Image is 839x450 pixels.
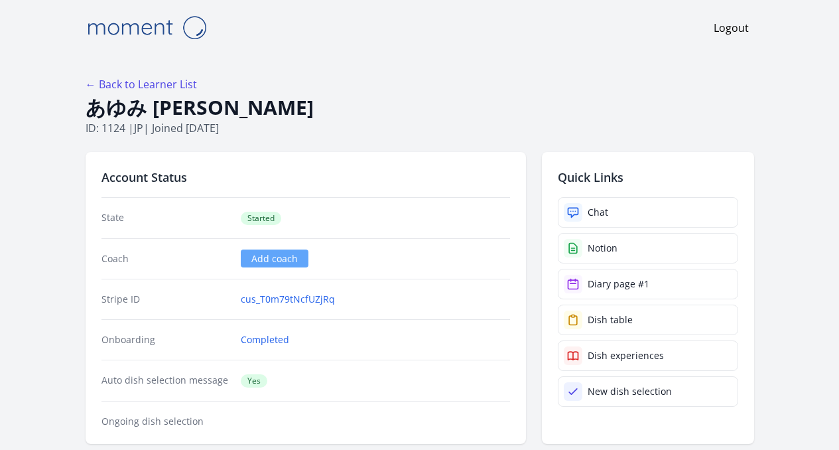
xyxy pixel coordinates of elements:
[241,212,281,225] span: Started
[588,385,672,398] div: New dish selection
[588,206,608,219] div: Chat
[558,269,738,299] a: Diary page #1
[101,211,231,225] dt: State
[588,277,649,291] div: Diary page #1
[558,197,738,228] a: Chat
[101,252,231,265] dt: Coach
[558,168,738,187] h2: Quick Links
[101,415,231,428] dt: Ongoing dish selection
[558,305,738,335] a: Dish table
[714,20,749,36] a: Logout
[241,250,308,267] a: Add coach
[558,340,738,371] a: Dish experiences
[101,168,510,187] h2: Account Status
[101,374,231,388] dt: Auto dish selection message
[241,374,267,388] span: Yes
[86,95,754,120] h1: あゆみ [PERSON_NAME]
[101,333,231,346] dt: Onboarding
[80,11,213,44] img: Moment
[86,120,754,136] p: ID: 1124 | | Joined [DATE]
[86,77,197,92] a: ← Back to Learner List
[558,233,738,263] a: Notion
[241,293,335,306] a: cus_T0m79tNcfUZjRq
[101,293,231,306] dt: Stripe ID
[134,121,143,135] span: jp
[241,333,289,346] a: Completed
[588,242,617,255] div: Notion
[558,376,738,407] a: New dish selection
[588,349,664,362] div: Dish experiences
[588,313,633,327] div: Dish table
